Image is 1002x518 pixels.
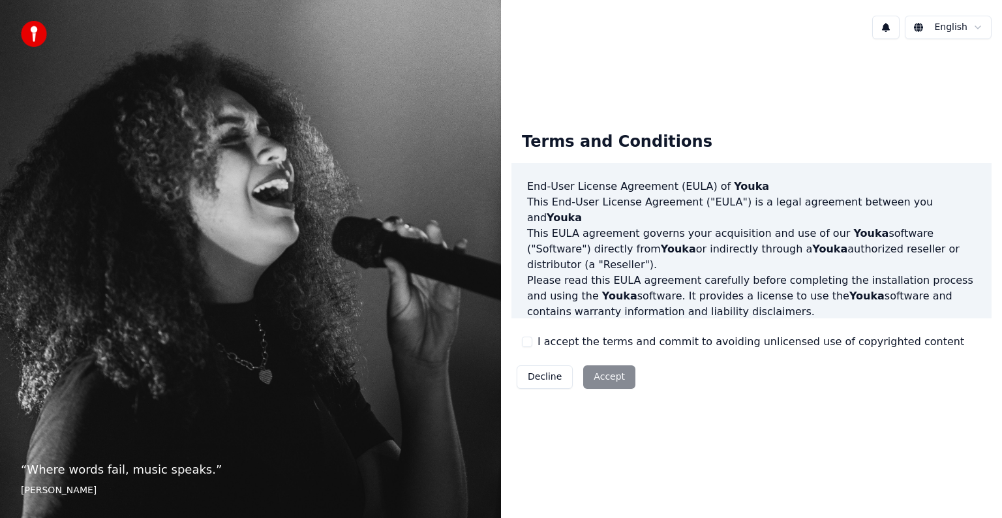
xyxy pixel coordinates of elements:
p: “ Where words fail, music speaks. ” [21,461,480,479]
span: Youka [602,290,637,302]
span: Youka [547,211,582,224]
span: Youka [734,180,769,192]
p: Please read this EULA agreement carefully before completing the installation process and using th... [527,273,976,320]
h3: End-User License Agreement (EULA) of [527,179,976,194]
footer: [PERSON_NAME] [21,484,480,497]
span: Youka [812,243,847,255]
span: Youka [661,243,696,255]
p: This EULA agreement governs your acquisition and use of our software ("Software") directly from o... [527,226,976,273]
p: This End-User License Agreement ("EULA") is a legal agreement between you and [527,194,976,226]
button: Decline [517,365,573,389]
label: I accept the terms and commit to avoiding unlicensed use of copyrighted content [538,334,964,350]
span: Youka [853,227,888,239]
img: youka [21,21,47,47]
span: Youka [849,290,885,302]
div: Terms and Conditions [511,121,723,163]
